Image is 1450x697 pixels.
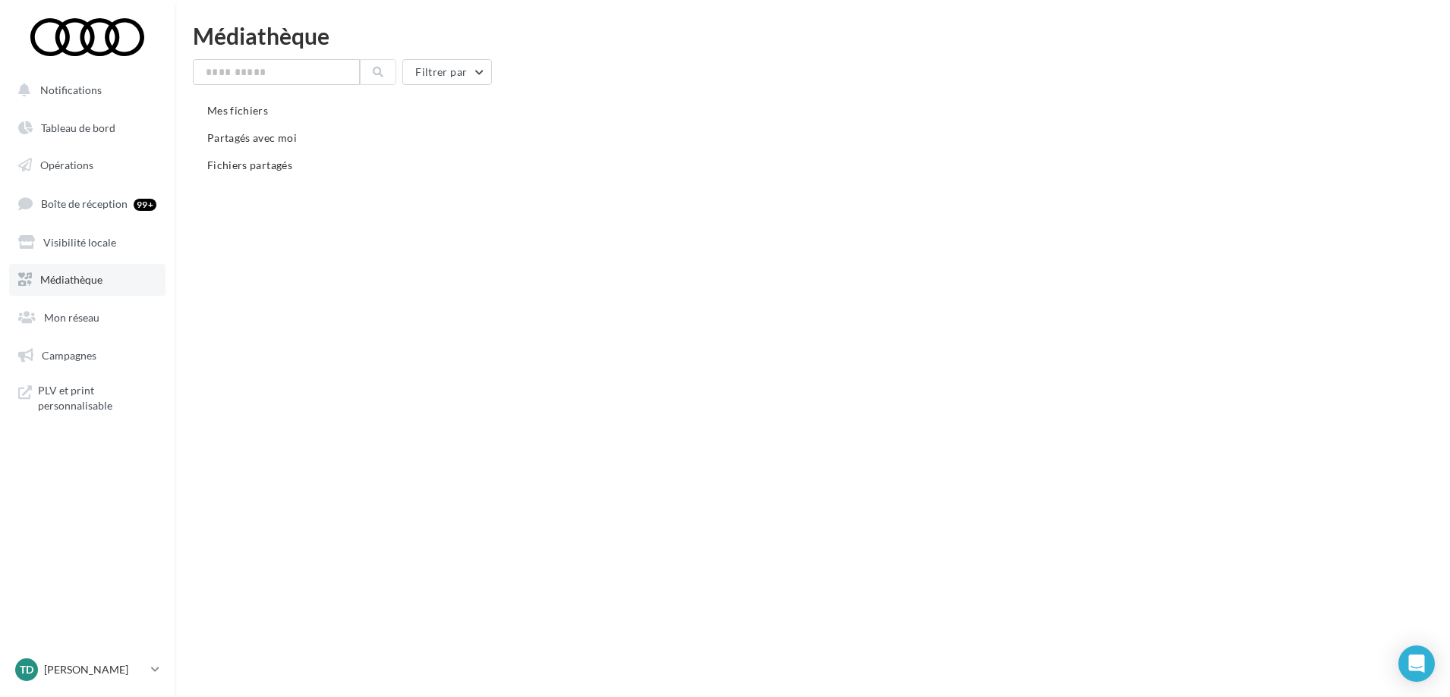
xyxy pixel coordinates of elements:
a: Boîte de réception 99+ [9,187,165,220]
button: Notifications [9,74,159,106]
span: Visibilité locale [43,235,116,248]
button: Filtrer par [402,59,492,85]
a: TD [PERSON_NAME] [12,655,162,684]
span: Mon réseau [44,311,99,324]
a: Opérations [9,149,165,181]
span: Campagnes [42,349,96,362]
span: Médiathèque [40,273,102,286]
span: Notifications [40,83,102,96]
a: Mon réseau [9,302,165,334]
span: Tableau de bord [41,121,115,134]
span: Fichiers partagés [207,159,292,171]
div: Open Intercom Messenger [1398,645,1435,682]
span: Opérations [40,159,93,171]
a: PLV et print personnalisable [9,377,165,419]
span: Partagés avec moi [207,131,297,144]
span: Boîte de réception [41,197,128,210]
span: PLV et print personnalisable [38,383,156,413]
span: Mes fichiers [207,104,268,117]
span: TD [20,662,33,677]
div: 99+ [134,199,156,211]
p: [PERSON_NAME] [44,662,145,677]
div: Médiathèque [193,24,1432,47]
a: Médiathèque [9,264,165,296]
a: Visibilité locale [9,227,165,259]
